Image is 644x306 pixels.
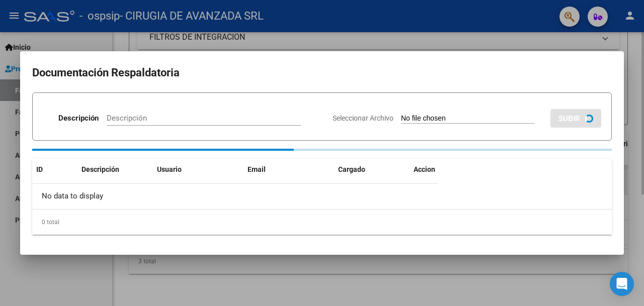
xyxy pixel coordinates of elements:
[32,210,612,235] div: 0 total
[157,165,182,173] span: Usuario
[333,114,393,122] span: Seleccionar Archivo
[248,165,266,173] span: Email
[36,165,43,173] span: ID
[77,159,153,180] datatable-header-cell: Descripción
[414,165,435,173] span: Accion
[58,113,99,124] p: Descripción
[558,114,580,123] span: SUBIR
[32,184,438,209] div: No data to display
[610,272,634,296] div: Open Intercom Messenger
[153,159,244,180] datatable-header-cell: Usuario
[244,159,334,180] datatable-header-cell: Email
[550,109,601,128] button: SUBIR
[410,159,460,180] datatable-header-cell: Accion
[338,165,365,173] span: Cargado
[82,165,119,173] span: Descripción
[32,159,77,180] datatable-header-cell: ID
[32,63,612,82] h2: Documentación Respaldatoria
[334,159,410,180] datatable-header-cell: Cargado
